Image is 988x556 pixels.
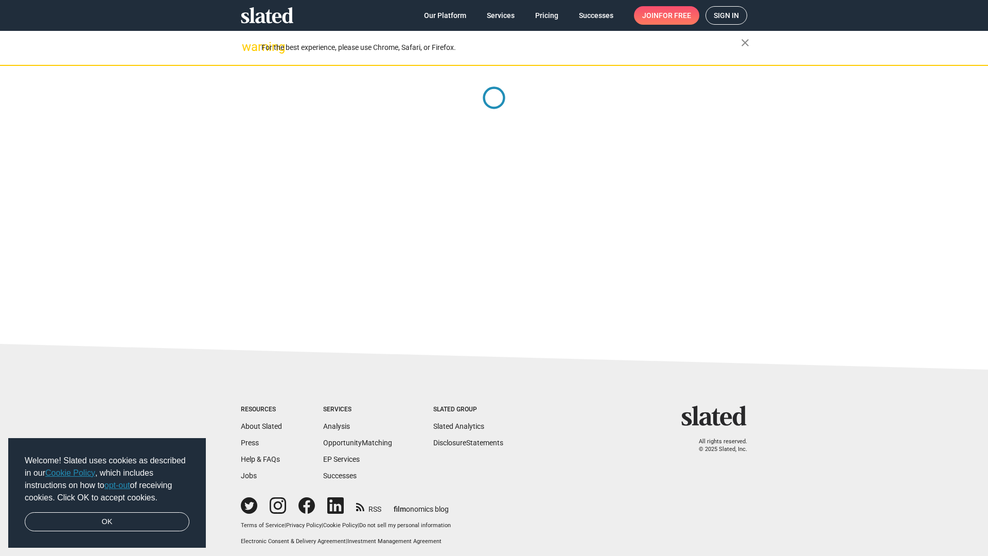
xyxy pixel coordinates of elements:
[346,538,347,545] span: |
[356,498,381,514] a: RSS
[688,438,747,453] p: All rights reserved. © 2025 Slated, Inc.
[433,439,503,447] a: DisclosureStatements
[285,522,286,529] span: |
[359,522,451,530] button: Do not sell my personal information
[241,455,280,463] a: Help & FAQs
[241,522,285,529] a: Terms of Service
[358,522,359,529] span: |
[241,422,282,430] a: About Slated
[323,406,392,414] div: Services
[433,422,484,430] a: Slated Analytics
[8,438,206,548] div: cookieconsent
[323,439,392,447] a: OpportunityMatching
[241,439,259,447] a: Press
[424,6,466,25] span: Our Platform
[323,455,360,463] a: EP Services
[286,522,322,529] a: Privacy Policy
[535,6,558,25] span: Pricing
[634,6,699,25] a: Joinfor free
[579,6,613,25] span: Successes
[323,422,350,430] a: Analysis
[241,538,346,545] a: Electronic Consent & Delivery Agreement
[241,406,282,414] div: Resources
[487,6,515,25] span: Services
[261,41,741,55] div: For the best experience, please use Chrome, Safari, or Firefox.
[323,522,358,529] a: Cookie Policy
[714,7,739,24] span: Sign in
[433,406,503,414] div: Slated Group
[659,6,691,25] span: for free
[323,472,357,480] a: Successes
[642,6,691,25] span: Join
[527,6,567,25] a: Pricing
[571,6,622,25] a: Successes
[416,6,474,25] a: Our Platform
[739,37,751,49] mat-icon: close
[705,6,747,25] a: Sign in
[25,512,189,532] a: dismiss cookie message
[241,472,257,480] a: Jobs
[394,505,406,513] span: film
[322,522,323,529] span: |
[45,468,95,477] a: Cookie Policy
[25,455,189,504] span: Welcome! Slated uses cookies as described in our , which includes instructions on how to of recei...
[394,496,449,514] a: filmonomics blog
[242,41,254,53] mat-icon: warning
[104,481,130,490] a: opt-out
[479,6,523,25] a: Services
[347,538,442,545] a: Investment Management Agreement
